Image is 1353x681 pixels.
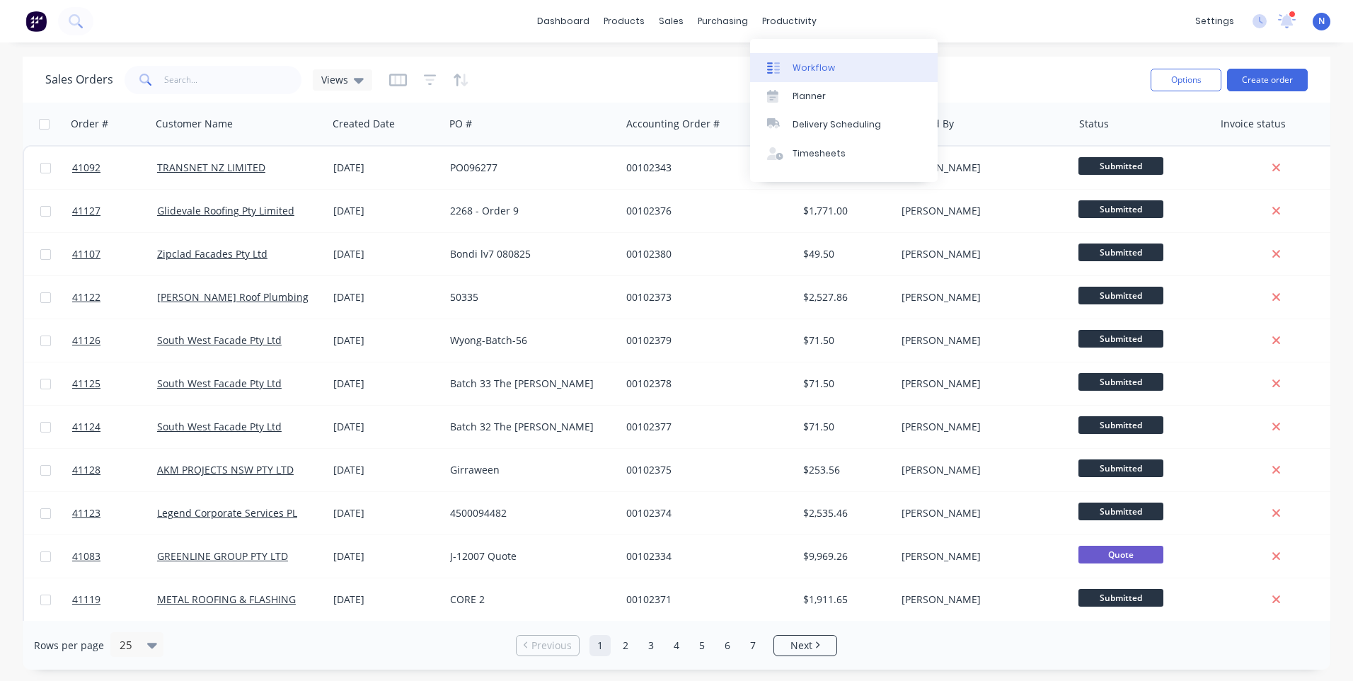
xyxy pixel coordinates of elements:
[1227,69,1308,91] button: Create order
[1078,287,1163,304] span: Submitted
[750,110,938,139] a: Delivery Scheduling
[333,593,439,607] div: [DATE]
[71,117,108,131] div: Order #
[626,506,783,520] div: 00102374
[1151,69,1221,91] button: Options
[157,377,282,390] a: South West Facade Pty Ltd
[902,463,1059,477] div: [PERSON_NAME]
[72,463,100,477] span: 41128
[626,420,783,434] div: 00102377
[333,463,439,477] div: [DATE]
[72,147,157,189] a: 41092
[803,463,886,477] div: $253.56
[1078,459,1163,477] span: Submitted
[25,11,47,32] img: Factory
[902,247,1059,261] div: [PERSON_NAME]
[803,549,886,563] div: $9,969.26
[45,73,113,86] h1: Sales Orders
[72,190,157,232] a: 41127
[450,506,607,520] div: 4500094482
[589,635,611,656] a: Page 1 is your current page
[450,593,607,607] div: CORE 2
[450,204,607,218] div: 2268 - Order 9
[793,118,881,131] div: Delivery Scheduling
[902,333,1059,348] div: [PERSON_NAME]
[450,333,607,348] div: Wyong-Batch-56
[72,578,157,621] a: 41119
[666,635,687,656] a: Page 4
[450,247,607,261] div: Bondi lv7 080825
[803,333,886,348] div: $71.50
[626,290,783,304] div: 00102373
[449,117,472,131] div: PO #
[902,506,1059,520] div: [PERSON_NAME]
[333,161,439,175] div: [DATE]
[157,204,294,217] a: Glidevale Roofing Pty Limited
[72,549,100,563] span: 41083
[72,319,157,362] a: 41126
[333,204,439,218] div: [DATE]
[1078,200,1163,218] span: Submitted
[450,290,607,304] div: 50335
[72,290,100,304] span: 41122
[626,333,783,348] div: 00102379
[803,420,886,434] div: $71.50
[691,635,713,656] a: Page 5
[333,290,439,304] div: [DATE]
[333,333,439,348] div: [DATE]
[626,247,783,261] div: 00102380
[510,635,843,656] ul: Pagination
[902,420,1059,434] div: [PERSON_NAME]
[333,420,439,434] div: [DATE]
[156,117,233,131] div: Customer Name
[640,635,662,656] a: Page 3
[902,593,1059,607] div: [PERSON_NAME]
[72,449,157,491] a: 41128
[333,117,395,131] div: Created Date
[164,66,302,94] input: Search...
[626,593,783,607] div: 00102371
[1078,157,1163,175] span: Submitted
[1079,117,1109,131] div: Status
[902,204,1059,218] div: [PERSON_NAME]
[902,549,1059,563] div: [PERSON_NAME]
[626,463,783,477] div: 00102375
[157,247,267,261] a: Zipclad Facades Pty Ltd
[157,333,282,347] a: South West Facade Pty Ltd
[793,90,826,103] div: Planner
[1078,589,1163,607] span: Submitted
[72,492,157,534] a: 41123
[72,377,100,391] span: 41125
[72,535,157,578] a: 41083
[72,406,157,448] a: 41124
[790,639,812,653] span: Next
[774,639,836,653] a: Next page
[530,11,597,32] a: dashboard
[1078,503,1163,520] span: Submitted
[72,204,100,218] span: 41127
[72,247,100,261] span: 41107
[626,377,783,391] div: 00102378
[793,147,846,160] div: Timesheets
[450,377,607,391] div: Batch 33 The [PERSON_NAME]
[157,593,296,606] a: METAL ROOFING & FLASHING
[450,420,607,434] div: Batch 32 The [PERSON_NAME]
[1188,11,1241,32] div: settings
[72,506,100,520] span: 41123
[72,593,100,607] span: 41119
[691,11,755,32] div: purchasing
[450,161,607,175] div: PO096277
[531,639,572,653] span: Previous
[72,420,100,434] span: 41124
[157,290,309,304] a: [PERSON_NAME] Roof Plumbing
[333,549,439,563] div: [DATE]
[72,276,157,319] a: 41122
[333,247,439,261] div: [DATE]
[333,377,439,391] div: [DATE]
[157,549,288,563] a: GREENLINE GROUP PTY LTD
[652,11,691,32] div: sales
[72,161,100,175] span: 41092
[755,11,824,32] div: productivity
[333,506,439,520] div: [DATE]
[803,506,886,520] div: $2,535.46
